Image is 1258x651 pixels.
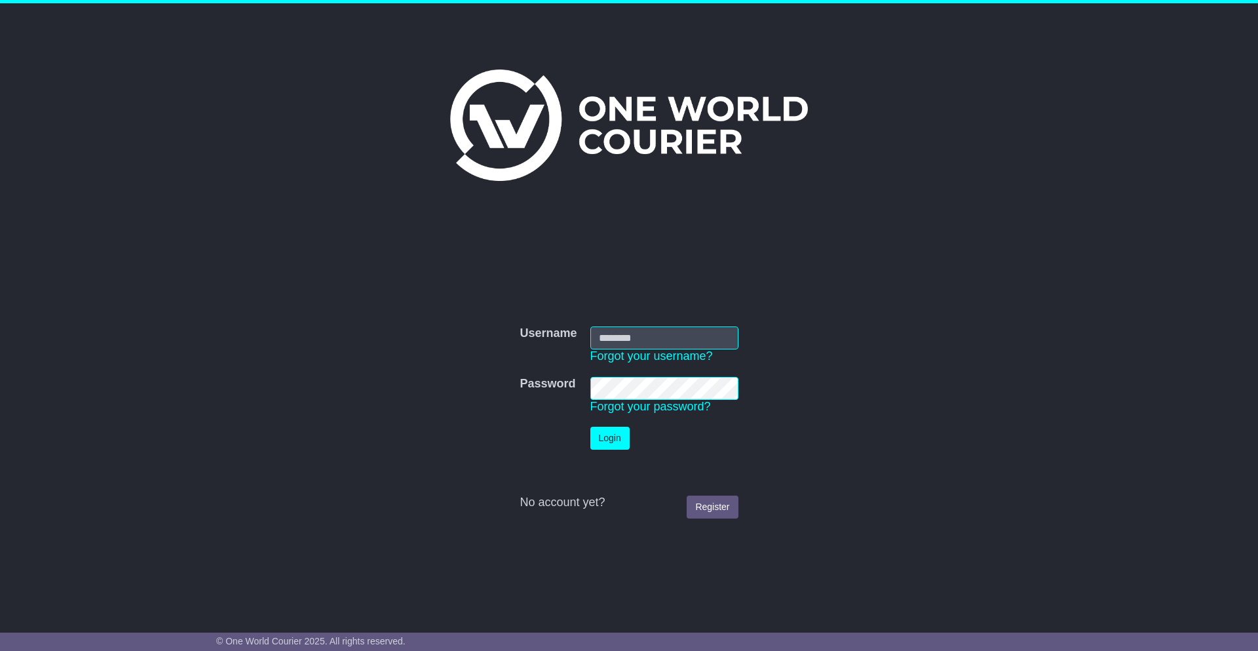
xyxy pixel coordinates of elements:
a: Forgot your username? [590,349,713,363]
label: Username [520,326,577,341]
span: © One World Courier 2025. All rights reserved. [216,636,406,646]
a: Register [687,496,738,519]
div: No account yet? [520,496,738,510]
label: Password [520,377,575,391]
img: One World [450,69,808,181]
button: Login [590,427,630,450]
a: Forgot your password? [590,400,711,413]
